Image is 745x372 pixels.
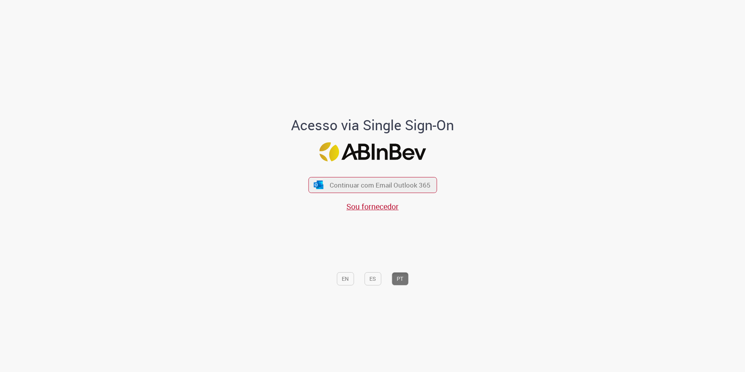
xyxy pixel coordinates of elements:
button: EN [337,272,354,285]
img: Logo ABInBev [319,142,426,161]
button: ícone Azure/Microsoft 360 Continuar com Email Outlook 365 [308,177,437,193]
a: Sou fornecedor [346,201,399,212]
button: PT [392,272,408,285]
button: ES [364,272,381,285]
h1: Acesso via Single Sign-On [265,117,481,133]
span: Continuar com Email Outlook 365 [330,181,431,190]
img: ícone Azure/Microsoft 360 [313,181,324,189]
